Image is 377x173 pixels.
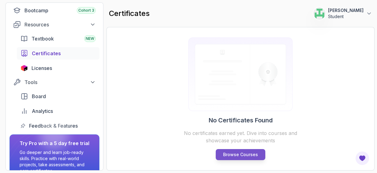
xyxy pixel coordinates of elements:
img: Certificates empty-state [182,37,299,111]
a: licenses [17,62,99,74]
a: Browse Courses [216,149,265,160]
button: user profile image[PERSON_NAME]Student [313,7,372,20]
a: textbook [17,33,99,45]
a: feedback [17,120,99,132]
div: Tools [24,79,96,86]
button: Tools [9,77,99,88]
span: Licenses [32,64,52,72]
img: user profile image [314,8,325,19]
span: Board [32,93,46,100]
h2: certificates [109,9,150,18]
h2: No Certificates Found [209,116,273,125]
img: jetbrains icon [21,65,28,71]
span: Textbook [32,35,54,42]
span: Cohort 3 [78,8,94,13]
span: Feedback & Features [29,122,78,129]
span: Certificates [32,50,61,57]
button: Resources [9,19,99,30]
p: [PERSON_NAME] [328,7,364,13]
button: Open Feedback Button [355,151,370,166]
a: analytics [17,105,99,117]
div: Bootcamp [24,7,96,14]
span: Analytics [32,107,53,115]
p: Browse Courses [223,152,258,158]
a: bootcamp [9,4,99,17]
div: Resources [24,21,96,28]
span: NEW [86,36,94,41]
a: certificates [17,47,99,60]
p: Student [328,13,364,20]
p: No certificates earned yet. Dive into courses and showcase your achievements [182,129,299,144]
a: board [17,90,99,102]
